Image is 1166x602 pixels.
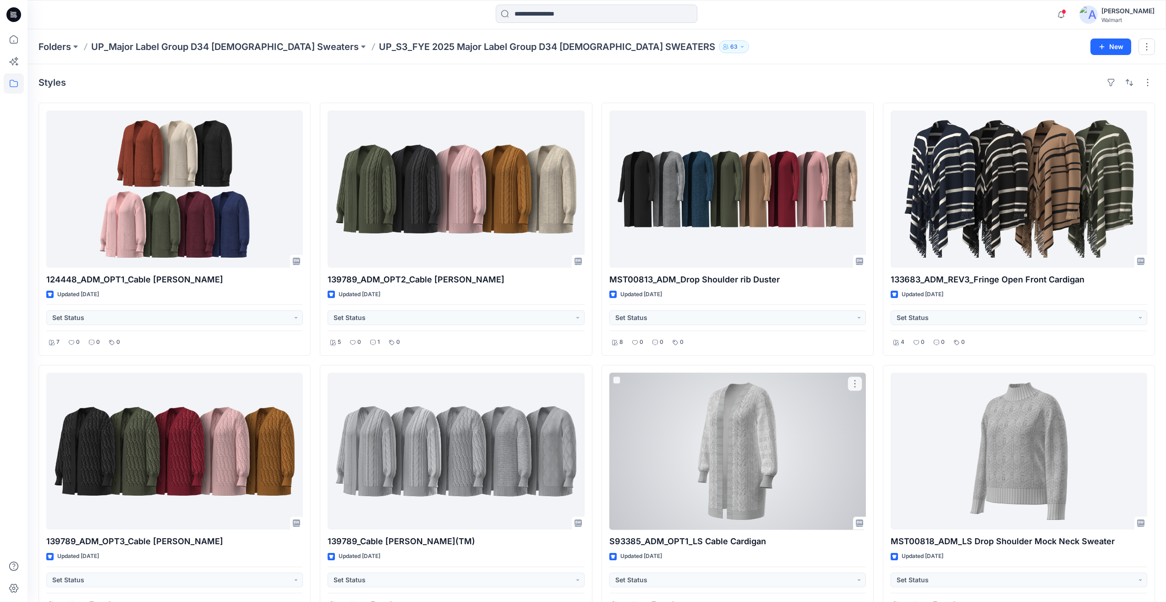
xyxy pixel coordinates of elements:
p: Updated [DATE] [339,290,380,299]
p: 5 [338,337,341,347]
p: 0 [961,337,965,347]
p: Updated [DATE] [57,290,99,299]
p: 8 [619,337,623,347]
p: 133683_ADM_REV3_Fringe Open Front Cardigan [891,273,1147,286]
p: UP_S3_FYE 2025 Major Label Group D34 [DEMOGRAPHIC_DATA] SWEATERS [379,40,715,53]
p: 139789_ADM_OPT2_Cable [PERSON_NAME] [328,273,584,286]
p: MST00818_ADM_LS Drop Shoulder Mock Neck Sweater [891,535,1147,548]
a: UP_Major Label Group D34 [DEMOGRAPHIC_DATA] Sweaters [91,40,359,53]
a: S93385_ADM_OPT1_LS Cable Cardigan [609,373,866,530]
p: Updated [DATE] [620,290,662,299]
p: 4 [901,337,904,347]
div: Walmart [1101,17,1155,23]
a: MST00818_ADM_LS Drop Shoulder Mock Neck Sweater [891,373,1147,530]
p: 7 [56,337,60,347]
button: New [1090,39,1131,55]
p: 0 [396,337,400,347]
a: 139789_Cable Matte Chenile Cardigan(TM) [328,373,584,530]
p: 63 [730,42,738,52]
p: 0 [680,337,684,347]
p: 0 [640,337,643,347]
p: 0 [96,337,100,347]
a: 124448_ADM_OPT1_Cable Matte Chenile Cardigan [46,110,303,268]
p: 0 [76,337,80,347]
p: 0 [357,337,361,347]
p: 0 [660,337,663,347]
p: 124448_ADM_OPT1_Cable [PERSON_NAME] [46,273,303,286]
p: 0 [941,337,945,347]
p: 139789_ADM_OPT3_Cable [PERSON_NAME] [46,535,303,548]
p: 139789_Cable [PERSON_NAME](TM) [328,535,584,548]
p: S93385_ADM_OPT1_LS Cable Cardigan [609,535,866,548]
button: 63 [719,40,749,53]
div: [PERSON_NAME] [1101,6,1155,17]
p: Updated [DATE] [902,552,943,561]
p: MST00813_ADM_Drop Shoulder rib Duster [609,273,866,286]
p: 0 [921,337,925,347]
p: Updated [DATE] [339,552,380,561]
a: Folders [38,40,71,53]
a: 133683_ADM_REV3_Fringe Open Front Cardigan [891,110,1147,268]
a: 139789_ADM_OPT3_Cable Matte Chenile Cardigan [46,373,303,530]
a: MST00813_ADM_Drop Shoulder rib Duster [609,110,866,268]
p: 0 [116,337,120,347]
p: Updated [DATE] [57,552,99,561]
p: Updated [DATE] [902,290,943,299]
img: avatar [1079,6,1098,24]
h4: Styles [38,77,66,88]
p: Updated [DATE] [620,552,662,561]
p: 1 [378,337,380,347]
a: 139789_ADM_OPT2_Cable Matte Chenile Cardigan [328,110,584,268]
